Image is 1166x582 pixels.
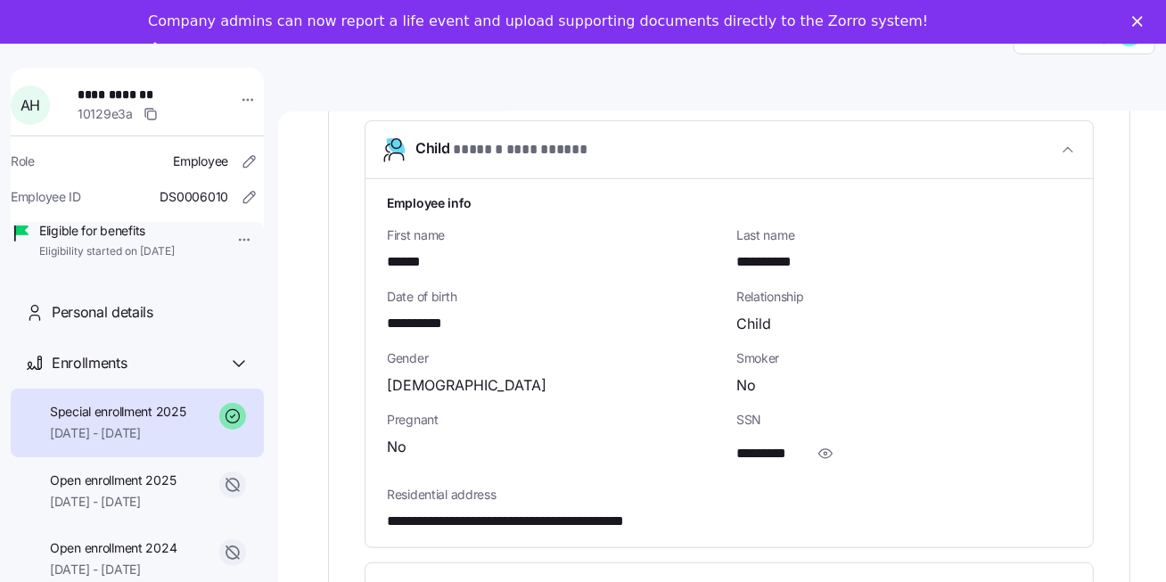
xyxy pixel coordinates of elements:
div: Company admins can now report a life event and upload supporting documents directly to the Zorro ... [148,12,928,30]
span: [DATE] - [DATE] [50,493,176,511]
span: Pregnant [387,411,722,429]
span: First name [387,226,722,244]
span: Employee ID [11,188,81,206]
div: Close [1132,16,1150,27]
span: No [736,374,756,397]
span: Open enrollment 2025 [50,471,176,489]
h1: Employee info [387,193,1072,212]
span: Relationship [736,288,1072,306]
span: Enrollments [52,352,127,374]
span: Role [11,152,35,170]
span: No [387,436,406,458]
span: Child [415,137,588,161]
span: Employee [173,152,228,170]
span: Eligible for benefits [39,222,175,240]
span: Eligibility started on [DATE] [39,244,175,259]
span: Child [736,313,771,335]
span: Residential address [387,486,1072,504]
span: [DATE] - [DATE] [50,424,186,442]
span: [DATE] - [DATE] [50,561,177,578]
span: Last name [736,226,1072,244]
span: Open enrollment 2024 [50,539,177,557]
span: Personal details [52,301,153,324]
span: Date of birth [387,288,722,306]
span: A H [21,98,40,112]
span: DS0006010 [160,188,228,206]
span: Smoker [736,349,1072,367]
a: Take a tour [148,41,259,61]
span: 10129e3a [78,105,133,123]
span: Special enrollment 2025 [50,403,186,421]
span: SSN [736,411,1072,429]
span: [DEMOGRAPHIC_DATA] [387,374,546,397]
span: Gender [387,349,722,367]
